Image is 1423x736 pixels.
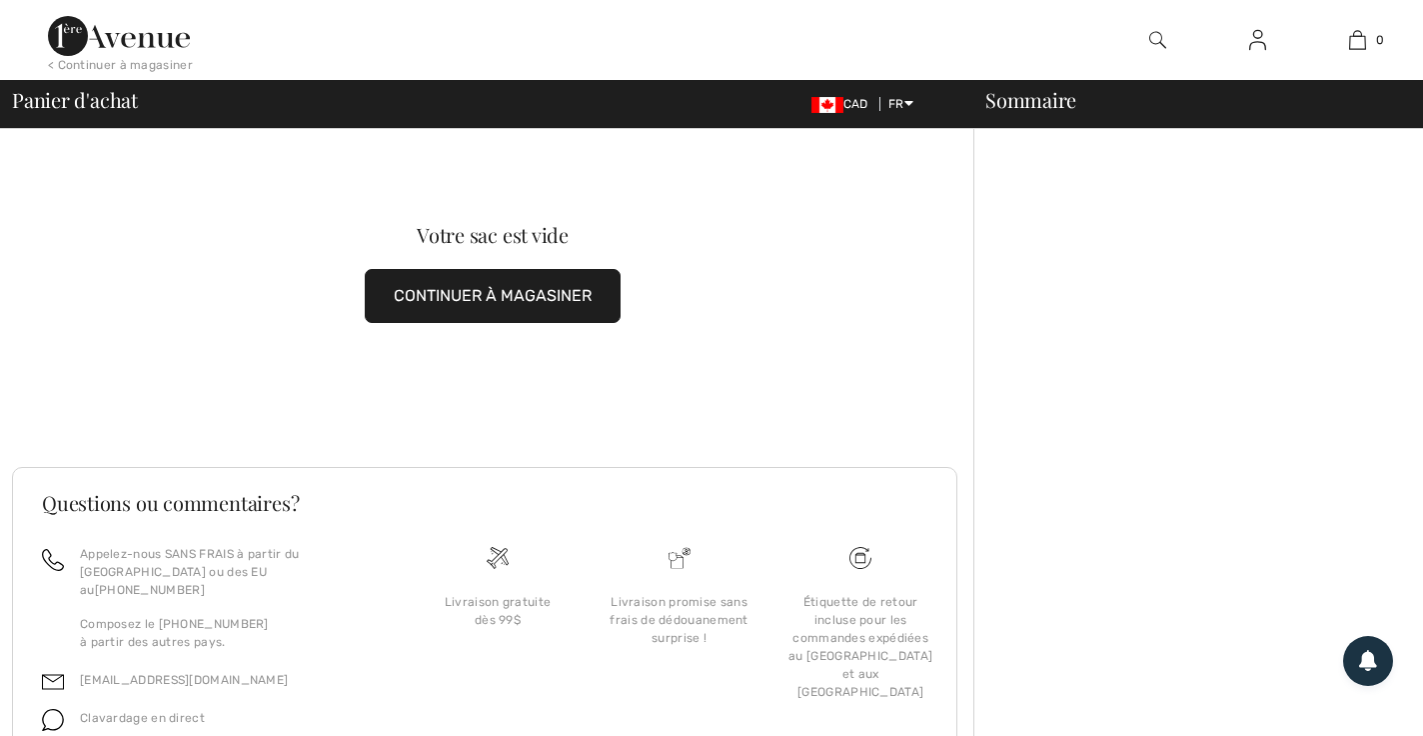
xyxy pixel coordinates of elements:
[80,673,288,687] a: [EMAIL_ADDRESS][DOMAIN_NAME]
[487,547,509,569] img: Livraison gratuite dès 99$
[42,493,927,513] h3: Questions ou commentaires?
[80,615,383,651] p: Composez le [PHONE_NUMBER] à partir des autres pays.
[48,56,193,74] div: < Continuer à magasiner
[60,225,925,245] div: Votre sac est vide
[849,547,871,569] img: Livraison gratuite dès 99$
[42,671,64,693] img: email
[423,593,573,629] div: Livraison gratuite dès 99$
[365,269,621,323] button: CONTINUER À MAGASINER
[605,593,754,647] div: Livraison promise sans frais de dédouanement surprise !
[80,711,205,725] span: Clavardage en direct
[95,583,205,597] a: [PHONE_NUMBER]
[48,16,190,56] img: 1ère Avenue
[888,97,913,111] span: FR
[961,90,1411,110] div: Sommaire
[811,97,876,111] span: CAD
[42,549,64,571] img: call
[811,97,843,113] img: Canadian Dollar
[1308,28,1406,52] a: 0
[1376,31,1384,49] span: 0
[1349,28,1366,52] img: Mon panier
[12,90,138,110] span: Panier d'achat
[669,547,691,569] img: Livraison promise sans frais de dédouanement surprise&nbsp;!
[1249,28,1266,52] img: Mes infos
[1149,28,1166,52] img: recherche
[42,709,64,731] img: chat
[1233,28,1282,53] a: Se connecter
[80,545,383,599] p: Appelez-nous SANS FRAIS à partir du [GEOGRAPHIC_DATA] ou des EU au
[785,593,935,701] div: Étiquette de retour incluse pour les commandes expédiées au [GEOGRAPHIC_DATA] et aux [GEOGRAPHIC_...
